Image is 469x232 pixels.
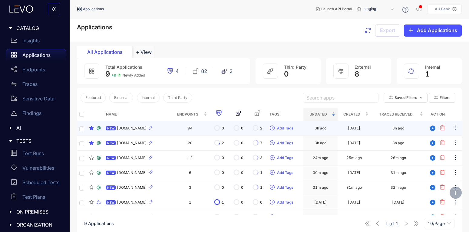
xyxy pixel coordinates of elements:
span: ellipsis [452,199,458,206]
span: 7 [260,141,263,145]
span: 0 [241,185,243,190]
span: 1 [395,221,398,226]
span: Updated [306,111,331,118]
span: [DOMAIN_NAME] [117,156,147,160]
span: play-circle [428,214,437,220]
span: play-circle [428,155,437,161]
span: ellipsis [452,155,458,162]
span: star [89,141,94,145]
span: caret-right [8,26,13,30]
td: 94 [171,121,210,136]
span: + 9 [111,73,116,77]
button: plus-circleAdd Tags [269,183,293,192]
span: 8 [355,70,359,78]
span: [DOMAIN_NAME] [117,185,147,190]
div: [DATE] [348,171,360,175]
button: plus-circleAdd Tags [269,168,293,178]
span: play-circle [428,200,437,205]
span: 0 [260,200,263,204]
button: Internal [137,93,160,103]
span: 0 [241,126,243,130]
p: Applications [22,52,51,58]
p: Endpoints [22,67,45,72]
span: Endpoints [173,111,203,118]
span: 2 [222,141,224,145]
button: play-circle [428,153,438,163]
a: Test Plans [6,191,66,205]
span: AI [16,125,61,131]
span: Add Tags [277,156,293,160]
span: swap [11,81,17,87]
span: 9 [105,70,110,78]
span: plus-circle [270,140,275,146]
button: Export [375,25,400,37]
span: Applications [83,7,104,11]
span: 1 [222,200,224,204]
div: 3h ago [315,126,326,130]
span: TESTS [16,138,61,144]
button: Add tab [133,46,154,58]
button: ellipsis [452,153,459,163]
span: Total Applications [105,64,142,70]
span: plus-circle [270,200,275,205]
td: 3 [171,180,210,195]
span: CATALOG [16,25,61,31]
p: Traces [22,81,38,87]
button: ellipsis [452,138,459,148]
span: star [89,170,94,175]
div: 31m ago [313,185,328,190]
span: Add Tags [277,126,293,130]
span: 9 Applications [84,221,114,226]
span: Add Tags [277,200,293,204]
span: Add Tags [277,185,293,190]
span: 0 [222,126,224,130]
span: 0 [241,141,243,145]
a: Test Runs [6,147,66,162]
span: 10/Page [428,219,451,228]
span: caret-right [8,139,13,143]
th: Created [338,108,371,121]
span: star [89,155,94,160]
a: Traces [6,78,66,93]
div: 32m ago [391,185,406,190]
span: star [89,126,94,131]
button: plus-circleAdd Tags [269,153,293,163]
span: 0 [222,185,224,190]
div: 3h ago [392,126,404,130]
button: play-circle [428,198,438,207]
div: ORGANIZATION [4,218,66,231]
div: 30m ago [313,171,328,175]
a: Sensitive Data [6,93,66,107]
a: Findings [6,107,66,122]
span: play-circle [428,170,437,175]
th: Action [425,108,450,121]
span: External [114,96,128,100]
p: Insights [22,38,40,43]
span: 0 [241,200,243,204]
div: [DATE] [348,200,360,204]
td: 6 [171,165,210,180]
button: Third Party [163,93,192,103]
button: plus-circleAdd Tags [269,198,293,207]
span: [DOMAIN_NAME] [117,171,147,175]
td: 20 [171,136,210,151]
a: Scheduled Tests [6,176,66,191]
button: External [109,93,133,103]
span: Third Party [284,64,306,70]
button: Saved Filtersdown [384,93,428,103]
th: Tags [267,108,303,121]
span: play-circle [428,126,437,131]
span: ellipsis [452,169,458,176]
span: Saved Filters [395,96,417,100]
span: plus-circle [270,214,275,220]
div: 24m ago [313,156,328,160]
div: AI [4,122,66,134]
th: Endpoints [171,108,210,121]
span: 0 [241,171,243,175]
p: AU Bank [435,7,450,11]
span: play-circle [428,140,437,146]
span: Applications [77,24,112,31]
div: 31m ago [346,185,362,190]
button: play-circle [428,183,438,192]
span: ellipsis [452,214,458,221]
